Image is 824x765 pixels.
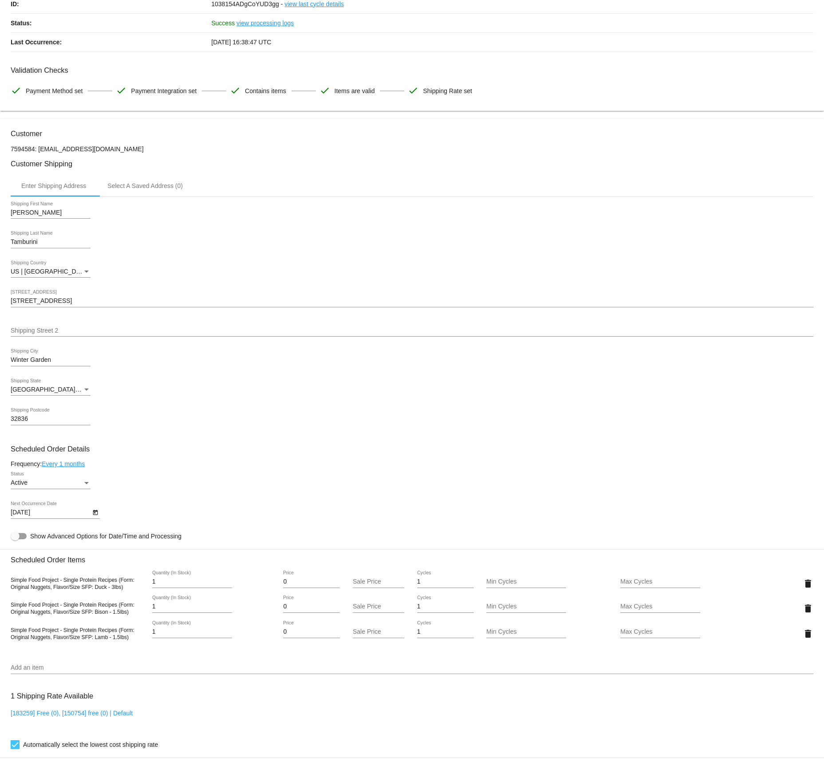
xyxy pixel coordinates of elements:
[803,603,813,614] mat-icon: delete
[30,532,181,541] span: Show Advanced Options for Date/Time and Processing
[353,578,404,585] input: Sale Price
[11,160,813,168] h3: Customer Shipping
[11,298,813,305] input: Shipping Street 1
[319,85,330,96] mat-icon: check
[423,82,472,100] span: Shipping Rate set
[11,509,91,516] input: Next Occurrence Date
[486,628,566,636] input: Min Cycles
[11,14,211,32] p: Status:
[283,603,340,610] input: Price
[11,129,813,138] h3: Customer
[283,578,340,585] input: Price
[620,628,700,636] input: Max Cycles
[11,664,813,671] input: Add an item
[11,549,813,564] h3: Scheduled Order Items
[11,479,28,486] span: Active
[237,14,294,32] a: view processing logs
[486,603,566,610] input: Min Cycles
[152,578,232,585] input: Quantity (In Stock)
[152,628,232,636] input: Quantity (In Stock)
[11,479,91,486] mat-select: Status
[11,602,134,615] span: Simple Food Project - Single Protein Recipes (Form: Original Nuggets, Flavor/Size SFP: Bison - 1....
[11,66,813,75] h3: Validation Checks
[417,603,474,610] input: Cycles
[152,603,232,610] input: Quantity (In Stock)
[11,85,21,96] mat-icon: check
[107,182,183,189] div: Select A Saved Address (0)
[11,577,134,590] span: Simple Food Project - Single Protein Recipes (Form: Original Nuggets, Flavor/Size SFP: Duck - 3lbs)
[11,445,813,453] h3: Scheduled Order Details
[230,85,240,96] mat-icon: check
[417,578,474,585] input: Cycles
[11,627,134,640] span: Simple Food Project - Single Protein Recipes (Form: Original Nuggets, Flavor/Size SFP: Lamb - 1.5...
[91,507,100,517] button: Open calendar
[11,239,91,246] input: Shipping Last Name
[408,85,418,96] mat-icon: check
[620,578,700,585] input: Max Cycles
[803,628,813,639] mat-icon: delete
[11,710,133,717] a: [183259] Free (0), [150754] free (0) | Default
[11,33,211,51] p: Last Occurrence:
[11,460,813,467] div: Frequency:
[11,416,91,423] input: Shipping Postcode
[11,209,91,216] input: Shipping First Name
[23,739,158,750] span: Automatically select the lowest cost shipping rate
[211,39,271,46] span: [DATE] 16:38:47 UTC
[131,82,197,100] span: Payment Integration set
[335,82,375,100] span: Items are valid
[211,20,235,27] span: Success
[283,628,340,636] input: Price
[11,327,813,334] input: Shipping Street 2
[11,386,115,393] span: [GEOGRAPHIC_DATA] | [US_STATE]
[11,268,89,275] span: US | [GEOGRAPHIC_DATA]
[116,85,126,96] mat-icon: check
[353,603,404,610] input: Sale Price
[803,578,813,589] mat-icon: delete
[11,268,91,275] mat-select: Shipping Country
[245,82,286,100] span: Contains items
[11,386,91,393] mat-select: Shipping State
[11,145,813,153] p: 7594584: [EMAIL_ADDRESS][DOMAIN_NAME]
[42,460,85,467] a: Every 1 months
[353,628,404,636] input: Sale Price
[486,578,566,585] input: Min Cycles
[620,603,700,610] input: Max Cycles
[417,628,474,636] input: Cycles
[11,357,91,364] input: Shipping City
[21,182,86,189] div: Enter Shipping Address
[11,687,93,706] h3: 1 Shipping Rate Available
[211,0,283,8] span: 1038154ADgCoYUD3gg -
[26,82,83,100] span: Payment Method set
